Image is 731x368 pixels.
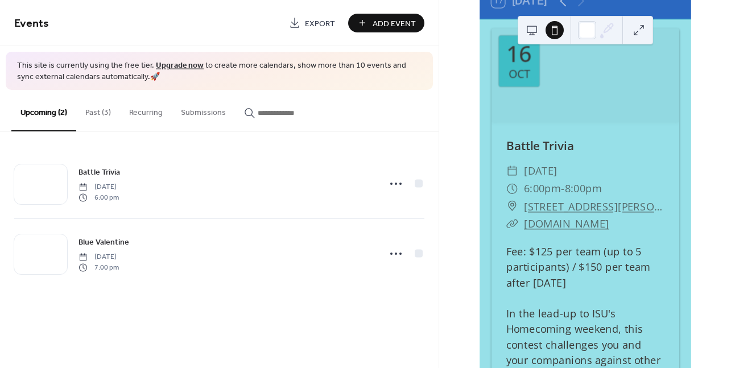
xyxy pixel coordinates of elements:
[506,162,518,180] div: ​
[79,235,129,249] a: Blue Valentine
[79,262,119,272] span: 7:00 pm
[305,18,335,30] span: Export
[561,180,565,197] span: -
[156,58,204,73] a: Upgrade now
[506,43,531,65] div: 16
[524,180,561,197] span: 6:00pm
[76,90,120,130] button: Past (3)
[79,167,120,179] span: Battle Trivia
[120,90,172,130] button: Recurring
[506,215,518,233] div: ​
[79,237,129,249] span: Blue Valentine
[11,90,76,131] button: Upcoming (2)
[524,217,609,231] a: [DOMAIN_NAME]
[524,162,557,180] span: [DATE]
[79,182,119,192] span: [DATE]
[17,60,422,82] span: This site is currently using the free tier. to create more calendars, show more than 10 events an...
[14,13,49,35] span: Events
[280,14,344,32] a: Export
[564,180,601,197] span: 8:00pm
[506,180,518,197] div: ​
[172,90,235,130] button: Submissions
[79,166,120,179] a: Battle Trivia
[79,252,119,262] span: [DATE]
[508,68,530,80] div: Oct
[348,14,424,32] button: Add Event
[524,197,664,215] a: [STREET_ADDRESS][PERSON_NAME]
[506,138,573,154] a: Battle Trivia
[506,197,518,215] div: ​
[373,18,416,30] span: Add Event
[79,192,119,202] span: 6:00 pm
